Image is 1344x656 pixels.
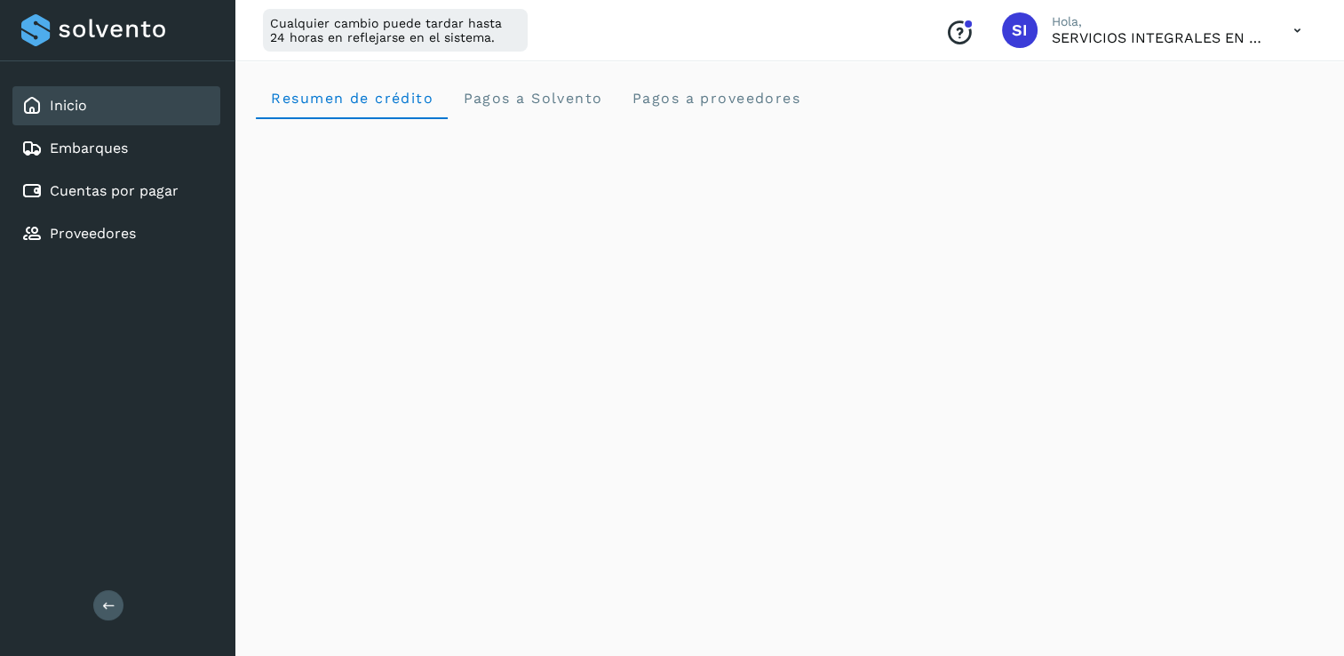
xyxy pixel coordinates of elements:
[12,214,220,253] div: Proveedores
[631,90,800,107] span: Pagos a proveedores
[1052,14,1265,29] p: Hola,
[462,90,602,107] span: Pagos a Solvento
[50,182,179,199] a: Cuentas por pagar
[50,97,87,114] a: Inicio
[50,225,136,242] a: Proveedores
[263,9,528,52] div: Cualquier cambio puede tardar hasta 24 horas en reflejarse en el sistema.
[12,129,220,168] div: Embarques
[12,172,220,211] div: Cuentas por pagar
[1052,29,1265,46] p: SERVICIOS INTEGRALES EN LOGISTICA BENNU SA DE CV
[12,86,220,125] div: Inicio
[50,140,128,156] a: Embarques
[270,90,433,107] span: Resumen de crédito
